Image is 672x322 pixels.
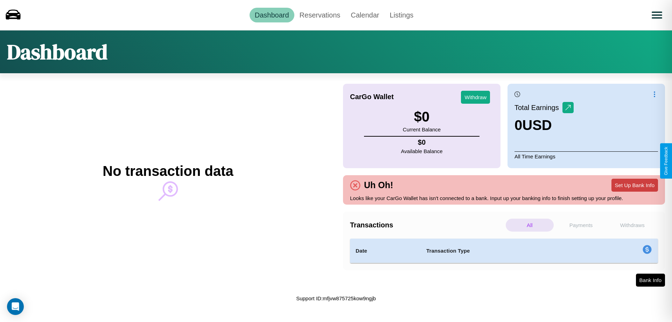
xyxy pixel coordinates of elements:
[461,91,490,104] button: Withdraw
[401,146,443,156] p: Available Balance
[401,138,443,146] h4: $ 0
[514,117,574,133] h3: 0 USD
[350,93,394,101] h4: CarGo Wallet
[514,101,562,114] p: Total Earnings
[294,8,346,22] a: Reservations
[384,8,419,22] a: Listings
[350,239,658,263] table: simple table
[514,151,658,161] p: All Time Earnings
[250,8,294,22] a: Dashboard
[506,219,554,232] p: All
[350,193,658,203] p: Looks like your CarGo Wallet has isn't connected to a bank. Input up your banking info to finish ...
[664,147,668,175] div: Give Feedback
[636,274,665,287] button: Bank Info
[103,163,233,179] h2: No transaction data
[356,247,415,255] h4: Date
[296,294,376,303] p: Support ID: mfjvw875725kow9ngjb
[345,8,384,22] a: Calendar
[611,179,658,192] button: Set Up Bank Info
[403,109,441,125] h3: $ 0
[647,5,667,25] button: Open menu
[403,125,441,134] p: Current Balance
[608,219,656,232] p: Withdraws
[557,219,605,232] p: Payments
[426,247,585,255] h4: Transaction Type
[360,180,397,190] h4: Uh Oh!
[7,298,24,315] div: Open Intercom Messenger
[7,37,107,66] h1: Dashboard
[350,221,504,229] h4: Transactions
